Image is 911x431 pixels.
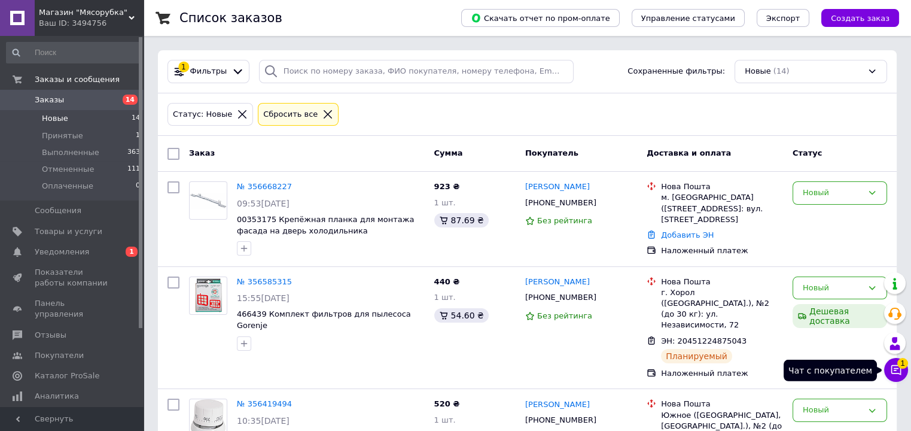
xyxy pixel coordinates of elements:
[42,181,93,192] span: Оплаченные
[471,13,610,23] span: Скачать отчет по пром-оплате
[434,198,456,207] span: 1 шт.
[237,182,292,191] a: № 356668227
[42,147,99,158] span: Выполненные
[537,311,592,320] span: Без рейтинга
[35,74,120,85] span: Заказы и сообщения
[434,399,460,408] span: 520 ₴
[627,66,725,77] span: Сохраненные фильтры:
[461,9,620,27] button: Скачать отчет по пром-оплате
[261,108,320,121] div: Сбросить все
[661,399,783,409] div: Нова Пошта
[178,62,189,72] div: 1
[42,130,83,141] span: Принятые
[434,277,460,286] span: 440 ₴
[237,215,414,246] a: 00353175 Крепёжная планка для монтажа фасада на дверь холодильника Bosch,Siemens
[766,14,800,23] span: Экспорт
[525,399,590,411] a: [PERSON_NAME]
[632,9,745,27] button: Управление статусами
[237,199,290,208] span: 09:53[DATE]
[884,358,908,382] button: Чат с покупателем1
[127,164,140,175] span: 111
[523,290,599,305] div: [PHONE_NUMBER]
[35,371,99,381] span: Каталог ProSale
[803,404,863,417] div: Новый
[237,416,290,426] span: 10:35[DATE]
[773,66,790,75] span: (14)
[35,205,81,216] span: Сообщения
[136,181,140,192] span: 0
[35,226,102,237] span: Товары и услуги
[821,9,899,27] button: Создать заказ
[793,304,887,328] div: Дешевая доставка
[189,181,227,220] a: Фото товару
[35,391,79,402] span: Аналитика
[434,213,489,227] div: 87.69 ₴
[434,148,463,157] span: Сумма
[661,336,747,345] span: ЭН: 20451224875043
[190,193,227,208] img: Фото товару
[123,95,138,105] span: 14
[537,216,592,225] span: Без рейтинга
[136,130,140,141] span: 1
[661,368,783,379] div: Наложенный платеж
[661,287,783,331] div: г. Хорол ([GEOGRAPHIC_DATA].), №2 (до 30 кг): ул. Независимости, 72
[189,277,227,315] a: Фото товару
[897,358,908,369] span: 1
[237,293,290,303] span: 15:55[DATE]
[42,113,68,124] span: Новые
[803,187,863,199] div: Новый
[745,66,771,77] span: Новые
[434,415,456,424] span: 1 шт.
[523,412,599,428] div: [PHONE_NUMBER]
[641,14,735,23] span: Управление статусами
[803,282,863,295] div: Новый
[259,60,574,83] input: Поиск по номеру заказа, ФИО покупателя, номеру телефона, Email, номеру накладной
[190,66,227,77] span: Фильтры
[661,181,783,192] div: Нова Пошта
[35,267,111,289] span: Показатели работы компании
[170,108,234,121] div: Статус: Новые
[757,9,809,27] button: Экспорт
[525,181,590,193] a: [PERSON_NAME]
[39,7,129,18] span: Магазин "Мясорубка"
[661,277,783,287] div: Нова Пошта
[39,18,144,29] div: Ваш ID: 3494756
[35,330,66,341] span: Отзывы
[831,14,889,23] span: Создать заказ
[525,277,590,288] a: [PERSON_NAME]
[126,247,138,257] span: 1
[661,192,783,225] div: м. [GEOGRAPHIC_DATA] ([STREET_ADDRESS]: вул. [STREET_ADDRESS]
[809,13,899,22] a: Создать заказ
[6,42,141,63] input: Поиск
[237,277,292,286] a: № 356585315
[179,11,282,25] h1: Список заказов
[189,148,215,157] span: Заказ
[42,164,94,175] span: Отмененные
[434,293,456,302] span: 1 шт.
[127,147,140,158] span: 363
[132,113,140,124] span: 14
[525,148,578,157] span: Покупатель
[784,360,877,381] div: Чат с покупателем
[647,148,731,157] span: Доставка и оплата
[35,350,84,361] span: Покупатели
[661,230,714,239] a: Добавить ЭН
[35,298,111,320] span: Панель управления
[35,95,64,105] span: Заказы
[793,148,822,157] span: Статус
[661,245,783,256] div: Наложенный платеж
[434,182,460,191] span: 923 ₴
[434,308,489,323] div: 54.60 ₴
[523,195,599,211] div: [PHONE_NUMBER]
[661,349,732,363] div: Планируемый
[191,277,224,314] img: Фото товару
[237,309,411,330] a: 466439 Комплект фильтров для пылесоса Gorenje
[237,399,292,408] a: № 356419494
[35,247,89,257] span: Уведомления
